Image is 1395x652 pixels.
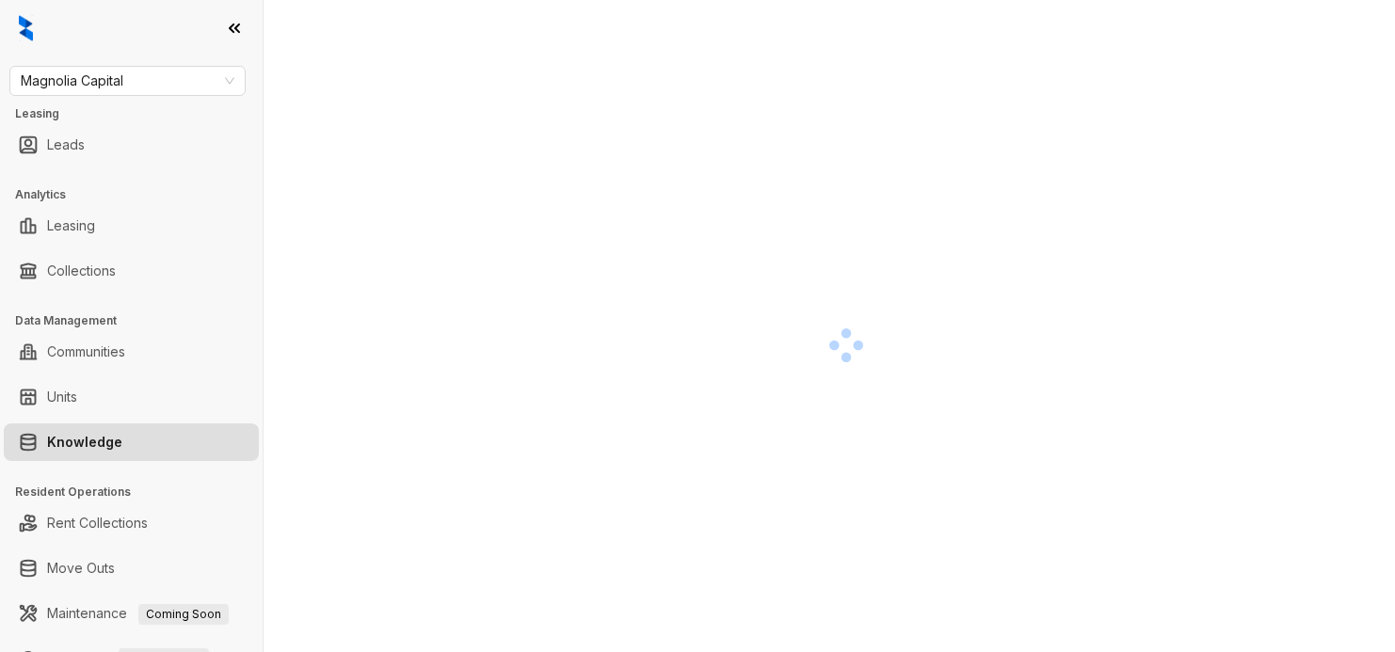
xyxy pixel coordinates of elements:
[4,126,259,164] li: Leads
[4,504,259,542] li: Rent Collections
[4,595,259,632] li: Maintenance
[138,604,229,625] span: Coming Soon
[47,252,116,290] a: Collections
[47,549,115,587] a: Move Outs
[47,504,148,542] a: Rent Collections
[15,105,263,122] h3: Leasing
[4,333,259,371] li: Communities
[4,423,259,461] li: Knowledge
[15,484,263,501] h3: Resident Operations
[21,67,234,95] span: Magnolia Capital
[47,126,85,164] a: Leads
[47,333,125,371] a: Communities
[4,549,259,587] li: Move Outs
[4,207,259,245] li: Leasing
[47,378,77,416] a: Units
[19,15,33,41] img: logo
[47,207,95,245] a: Leasing
[15,312,263,329] h3: Data Management
[4,252,259,290] li: Collections
[47,423,122,461] a: Knowledge
[4,378,259,416] li: Units
[15,186,263,203] h3: Analytics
